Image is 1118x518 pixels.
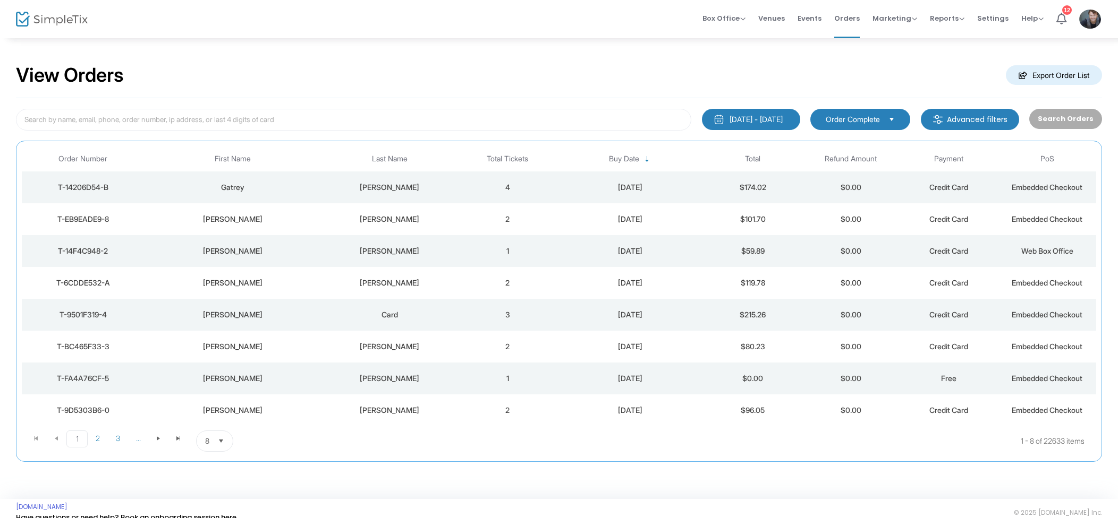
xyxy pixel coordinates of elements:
div: 2025-09-16 [559,182,701,193]
div: Sharon [147,373,318,384]
td: $0.00 [802,394,900,426]
span: Embedded Checkout [1012,342,1082,351]
div: 2025-09-16 [559,309,701,320]
td: $0.00 [704,362,802,394]
span: Credit Card [929,342,968,351]
h2: View Orders [16,64,124,87]
span: © 2025 [DOMAIN_NAME] Inc. [1014,508,1102,517]
span: Page 4 [128,430,148,446]
div: 2025-09-16 [559,405,701,416]
th: Total Tickets [459,146,557,171]
span: Events [798,5,821,32]
span: Sortable [643,155,651,163]
div: Leibold [324,246,456,256]
span: Venues [758,5,785,32]
div: Meredith [147,309,318,320]
img: monthly [714,114,724,125]
span: Settings [977,5,1009,32]
span: Credit Card [929,310,968,319]
td: 2 [459,394,557,426]
td: $59.89 [704,235,802,267]
span: Go to the next page [154,434,163,443]
a: [DOMAIN_NAME] [16,503,67,511]
span: Go to the next page [148,430,168,446]
span: Reports [930,13,964,23]
button: Select [884,114,899,125]
td: $0.00 [802,362,900,394]
td: $0.00 [802,299,900,331]
span: Box Office [702,13,746,23]
span: Embedded Checkout [1012,214,1082,223]
div: Data table [22,146,1096,426]
td: $0.00 [802,267,900,299]
div: Dianne [147,246,318,256]
div: 12 [1062,5,1072,15]
div: Monique [147,214,318,225]
div: Abraham [324,373,456,384]
button: Select [214,431,228,451]
kendo-pager-info: 1 - 8 of 22633 items [339,430,1085,452]
td: 1 [459,362,557,394]
span: Go to the last page [174,434,183,443]
span: Embedded Checkout [1012,278,1082,287]
td: 2 [459,203,557,235]
span: Page 2 [88,430,108,446]
span: Page 3 [108,430,128,446]
input: Search by name, email, phone, order number, ip address, or last 4 digits of card [16,109,691,131]
span: Embedded Checkout [1012,183,1082,192]
button: [DATE] - [DATE] [702,109,800,130]
td: $215.26 [704,299,802,331]
td: 1 [459,235,557,267]
span: Credit Card [929,246,968,255]
span: Marketing [873,13,917,23]
div: Thompson [324,405,456,416]
span: Credit Card [929,183,968,192]
div: Susan [147,405,318,416]
td: $119.78 [704,267,802,299]
img: filter [933,114,943,125]
td: $0.00 [802,203,900,235]
td: $96.05 [704,394,802,426]
div: 2025-09-16 [559,246,701,256]
span: Embedded Checkout [1012,374,1082,383]
span: Embedded Checkout [1012,310,1082,319]
div: Haight [324,278,456,288]
div: T-BC465F33-3 [24,341,142,352]
td: $0.00 [802,235,900,267]
td: $0.00 [802,331,900,362]
span: Order Number [58,154,107,163]
div: T-9501F319-4 [24,309,142,320]
div: T-9D5303B6-0 [24,405,142,416]
td: 2 [459,331,557,362]
div: Scott [324,182,456,193]
span: 8 [205,436,209,446]
span: PoS [1040,154,1054,163]
td: 3 [459,299,557,331]
td: 2 [459,267,557,299]
div: Gatrey [147,182,318,193]
div: Card [324,309,456,320]
div: T-EB9EADE9-8 [24,214,142,225]
span: Order Complete [826,114,880,125]
div: [DATE] - [DATE] [730,114,783,125]
span: Orders [834,5,860,32]
div: T-6CDDE532-A [24,278,142,288]
span: Web Box Office [1021,246,1073,255]
td: $101.70 [704,203,802,235]
td: $174.02 [704,171,802,203]
m-button: Advanced filters [921,109,1019,130]
div: 2025-09-16 [559,373,701,384]
span: First Name [215,154,251,163]
span: Credit Card [929,405,968,415]
span: Payment [934,154,963,163]
td: $80.23 [704,331,802,362]
div: Sandy [147,278,318,288]
div: T-14F4C948-2 [24,246,142,256]
span: Last Name [372,154,408,163]
th: Refund Amount [802,146,900,171]
div: T-14206D54-B [24,182,142,193]
div: 2025-09-16 [559,214,701,225]
span: Go to the last page [168,430,189,446]
span: Page 1 [66,430,88,447]
m-button: Export Order List [1006,65,1102,85]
